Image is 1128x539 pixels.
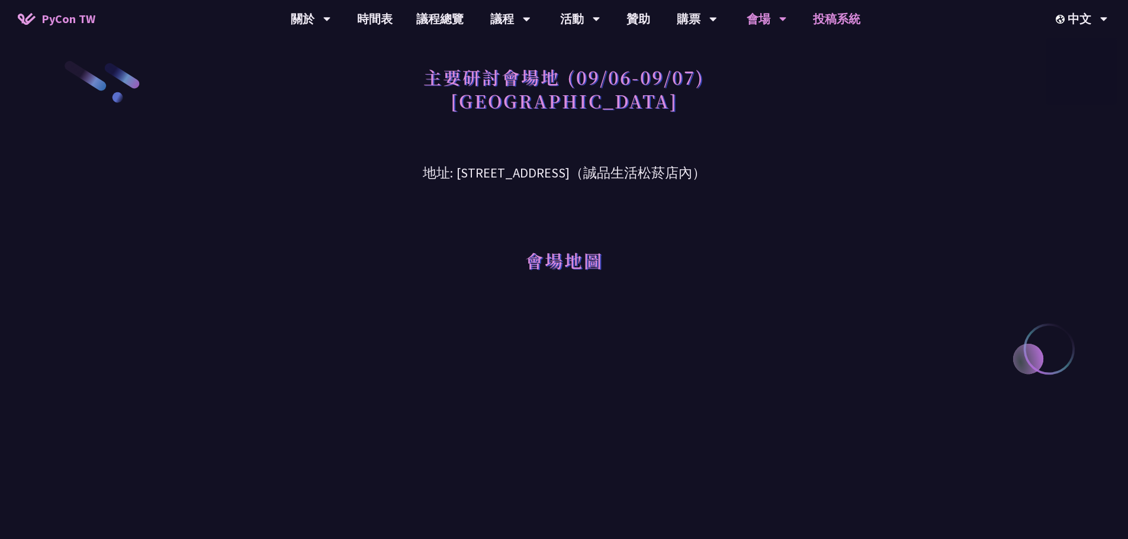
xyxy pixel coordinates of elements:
span: PyCon TW [41,10,95,28]
img: Home icon of PyCon TW 2025 [18,13,36,25]
h3: 地址: [STREET_ADDRESS]（誠品生活松菸店內） [256,145,872,183]
h1: 主要研討會場地 (09/06-09/07) [GEOGRAPHIC_DATA] [423,59,705,118]
h1: 會場地圖 [525,243,603,278]
a: PyCon TW [6,4,107,34]
img: Locale Icon [1056,15,1068,24]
